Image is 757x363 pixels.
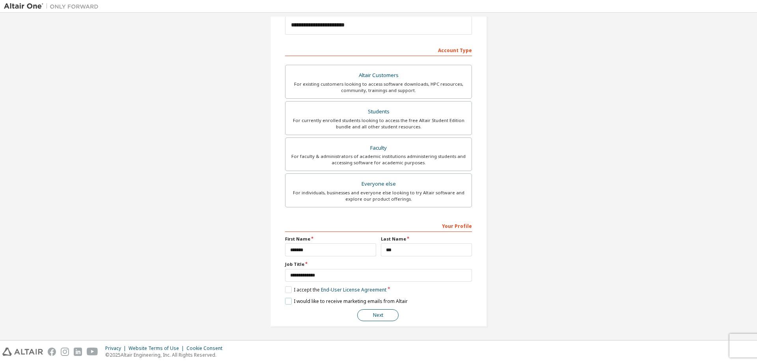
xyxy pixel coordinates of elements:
a: End-User License Agreement [321,286,386,293]
div: Altair Customers [290,70,467,81]
div: For currently enrolled students looking to access the free Altair Student Edition bundle and all ... [290,117,467,130]
div: Everyone else [290,179,467,190]
div: Privacy [105,345,129,352]
img: linkedin.svg [74,348,82,356]
img: facebook.svg [48,348,56,356]
button: Next [357,309,399,321]
label: I would like to receive marketing emails from Altair [285,298,408,305]
div: Cookie Consent [186,345,227,352]
div: Your Profile [285,219,472,232]
img: youtube.svg [87,348,98,356]
p: © 2025 Altair Engineering, Inc. All Rights Reserved. [105,352,227,358]
div: For individuals, businesses and everyone else looking to try Altair software and explore our prod... [290,190,467,202]
label: I accept the [285,286,386,293]
label: Last Name [381,236,472,242]
div: For existing customers looking to access software downloads, HPC resources, community, trainings ... [290,81,467,94]
div: Website Terms of Use [129,345,186,352]
img: Altair One [4,2,103,10]
label: Job Title [285,261,472,267]
div: For faculty & administrators of academic institutions administering students and accessing softwa... [290,153,467,166]
label: First Name [285,236,376,242]
img: instagram.svg [61,348,69,356]
div: Account Type [285,43,472,56]
div: Faculty [290,143,467,154]
div: Students [290,106,467,117]
img: altair_logo.svg [2,348,43,356]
